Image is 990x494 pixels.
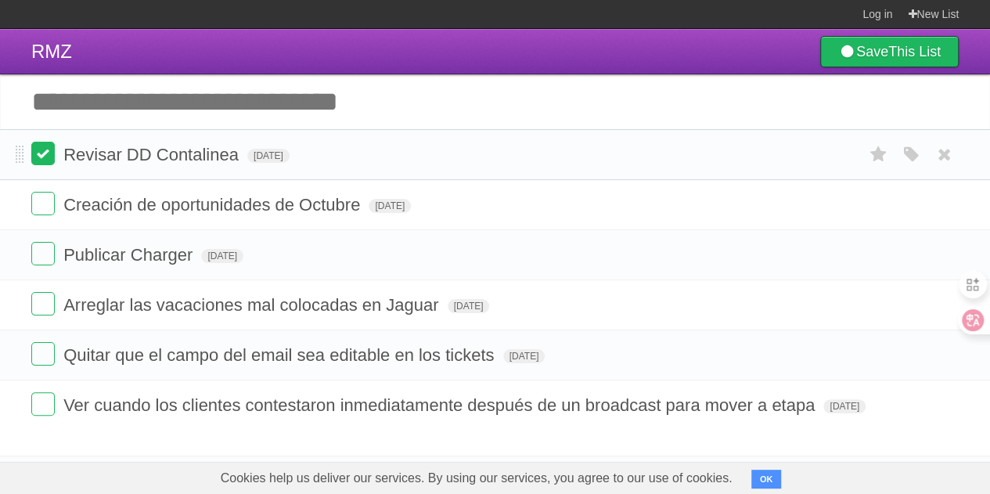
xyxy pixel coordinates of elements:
[63,345,498,365] span: Quitar que el campo del email sea editable en los tickets
[201,249,243,263] span: [DATE]
[31,342,55,366] label: Done
[31,192,55,215] label: Done
[503,349,545,363] span: [DATE]
[31,242,55,265] label: Done
[63,245,196,265] span: Publicar Charger
[820,36,959,67] a: SaveThis List
[888,44,941,59] b: This List
[31,142,55,165] label: Done
[205,463,748,494] span: Cookies help us deliver our services. By using our services, you agree to our use of cookies.
[31,392,55,416] label: Done
[63,195,364,215] span: Creación de oportunidades de Octubre
[751,470,782,489] button: OK
[448,299,490,313] span: [DATE]
[369,199,411,213] span: [DATE]
[823,399,866,413] span: [DATE]
[63,145,243,164] span: Revisar DD Contalinea
[31,41,72,62] span: RMZ
[247,149,290,163] span: [DATE]
[63,395,819,415] span: Ver cuando los clientes contestaron inmediatamente después de un broadcast para mover a etapa
[863,142,893,168] label: Star task
[63,295,442,315] span: Arreglar las vacaciones mal colocadas en Jaguar
[31,292,55,316] label: Done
